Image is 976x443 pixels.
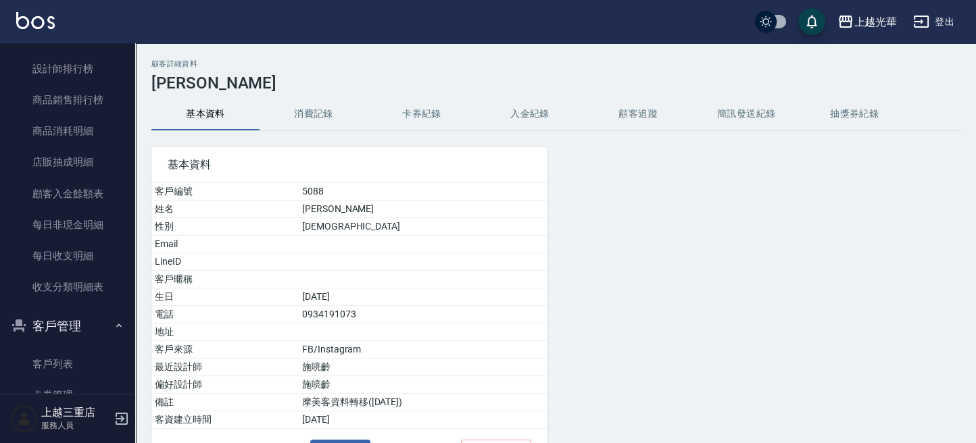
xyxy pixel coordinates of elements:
[299,183,547,201] td: 5088
[151,306,299,323] td: 電話
[299,218,547,236] td: [DEMOGRAPHIC_DATA]
[5,240,130,271] a: 每日收支明細
[5,147,130,178] a: 店販抽成明細
[260,98,368,130] button: 消費記錄
[299,394,547,411] td: 摩美客資料轉移([DATE])
[476,98,584,130] button: 入金紀錄
[5,380,130,411] a: 卡券管理
[5,209,130,240] a: 每日非現金明細
[151,288,299,306] td: 生日
[11,405,38,432] img: Person
[299,341,547,359] td: FB/Instagram
[5,178,130,209] a: 顧客入金餘額表
[151,376,299,394] td: 偏好設計師
[299,376,547,394] td: 施喨齡
[151,359,299,376] td: 最近設計師
[5,115,130,147] a: 商品消耗明細
[692,98,800,130] button: 簡訊發送紀錄
[5,271,130,303] a: 收支分類明細表
[151,74,960,93] h3: [PERSON_NAME]
[151,183,299,201] td: 客戶編號
[41,406,110,419] h5: 上越三重店
[151,341,299,359] td: 客戶來源
[151,394,299,411] td: 備註
[299,411,547,429] td: [DATE]
[151,271,299,288] td: 客戶暱稱
[151,218,299,236] td: 性別
[299,306,547,323] td: 0934191073
[5,309,130,344] button: 客戶管理
[151,411,299,429] td: 客資建立時間
[151,98,260,130] button: 基本資料
[151,253,299,271] td: LineID
[584,98,692,130] button: 顧客追蹤
[832,8,902,36] button: 上越光華
[798,8,825,35] button: save
[151,236,299,253] td: Email
[854,14,897,30] div: 上越光華
[299,288,547,306] td: [DATE]
[299,201,547,218] td: [PERSON_NAME]
[800,98,908,130] button: 抽獎券紀錄
[368,98,476,130] button: 卡券紀錄
[5,348,130,380] a: 客戶列表
[299,359,547,376] td: 施喨齡
[16,12,55,29] img: Logo
[168,158,531,172] span: 基本資料
[5,84,130,115] a: 商品銷售排行榜
[5,53,130,84] a: 設計師排行榜
[908,9,960,34] button: 登出
[151,323,299,341] td: 地址
[151,201,299,218] td: 姓名
[41,419,110,432] p: 服務人員
[151,59,960,68] h2: 顧客詳細資料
